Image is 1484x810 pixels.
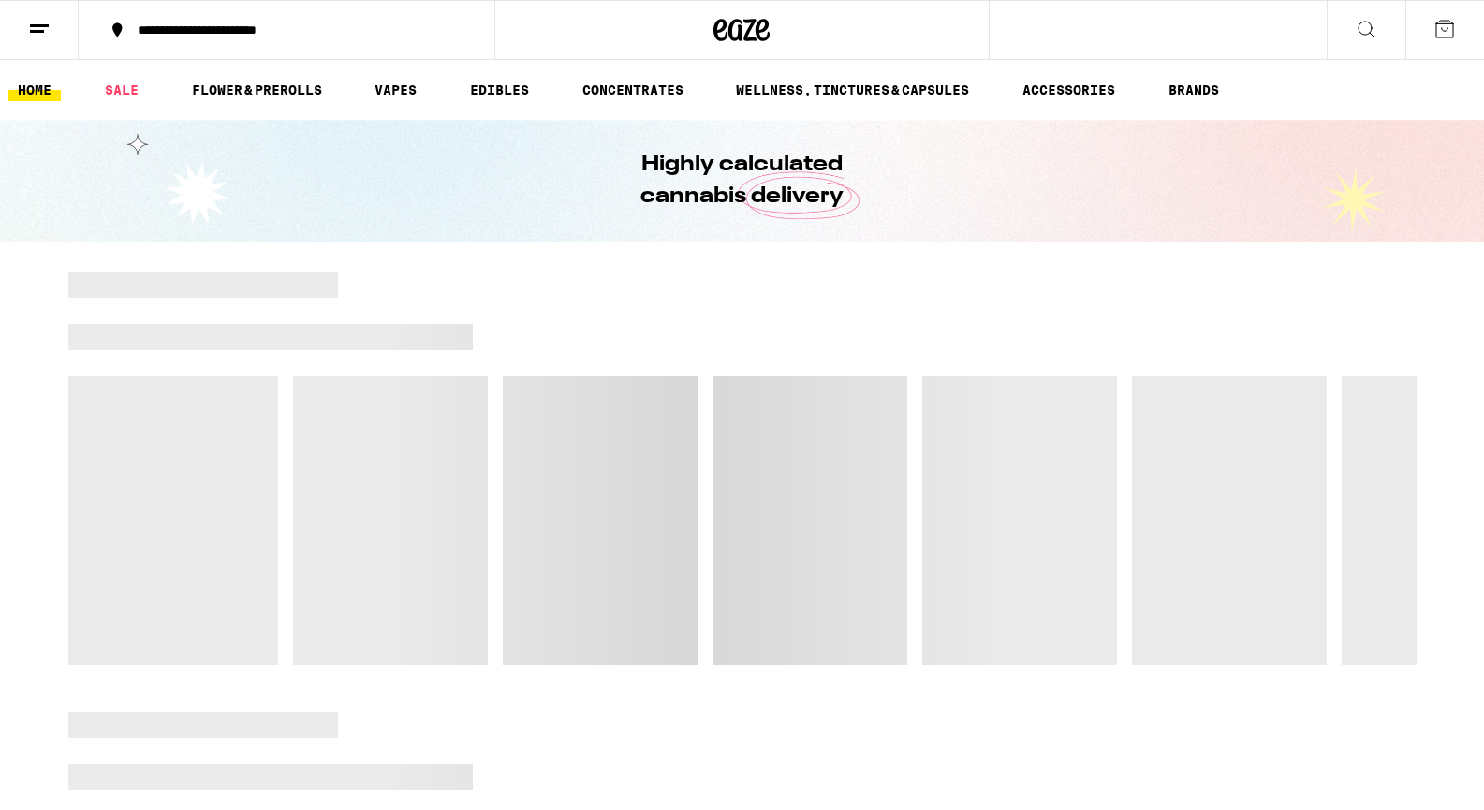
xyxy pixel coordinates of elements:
a: WELLNESS, TINCTURES & CAPSULES [727,79,978,101]
a: FLOWER & PREROLLS [183,79,331,101]
a: HOME [8,79,61,101]
a: BRANDS [1159,79,1228,101]
h1: Highly calculated cannabis delivery [588,149,897,213]
a: SALE [96,79,148,101]
a: CONCENTRATES [573,79,693,101]
a: EDIBLES [461,79,538,101]
a: VAPES [365,79,426,101]
a: ACCESSORIES [1013,79,1124,101]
